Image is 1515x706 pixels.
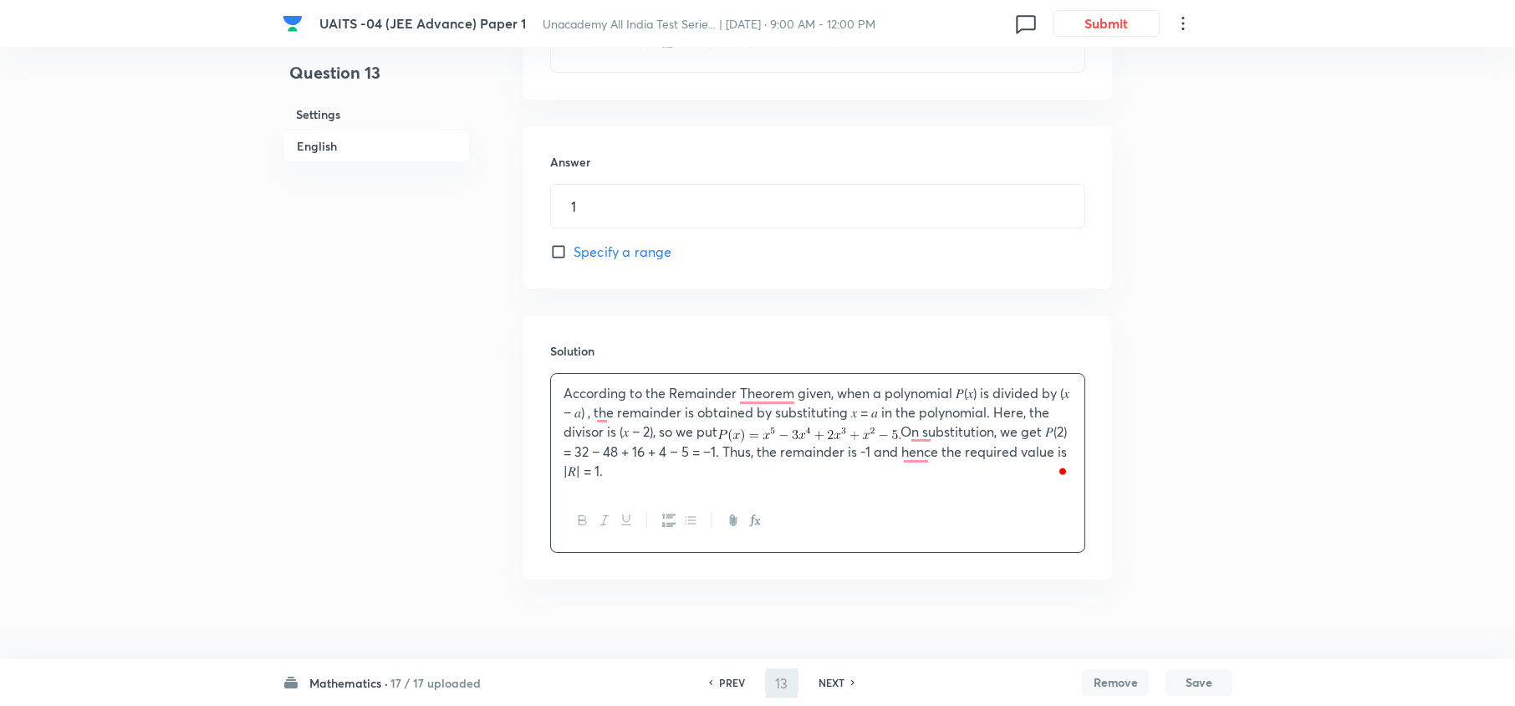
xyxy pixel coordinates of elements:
[551,185,1084,228] input: Option choice
[574,242,671,262] span: Specify a range
[564,384,1072,480] p: According to the Remainder Theorem given, when a polynomial 𝑃(𝑥) is divided by (𝑥 − 𝑎) , the rema...
[719,675,745,690] h6: PREV
[543,16,875,32] span: Unacademy All India Test Serie... | [DATE] · 9:00 AM - 12:00 PM
[390,674,481,692] h6: 17 / 17 uploaded
[550,153,1085,171] h6: Answer
[717,427,900,443] img: P(x)=x^5-3 x^4+2 x^3+x^2-5 .
[550,342,1085,360] h6: Solution
[309,674,388,692] h6: Mathematics ·
[319,14,526,32] span: UAITS -04 (JEE Advance) Paper 1
[283,99,470,130] h6: Settings
[1166,669,1232,696] button: Save
[283,13,306,33] a: Company Logo
[1053,10,1160,37] button: Submit
[819,675,844,690] h6: NEXT
[283,130,470,162] h6: English
[283,13,303,33] img: Company Logo
[551,374,1084,490] div: To enrich screen reader interactions, please activate Accessibility in Grammarly extension settings
[283,60,470,99] h4: Question 13
[1082,669,1149,696] button: Remove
